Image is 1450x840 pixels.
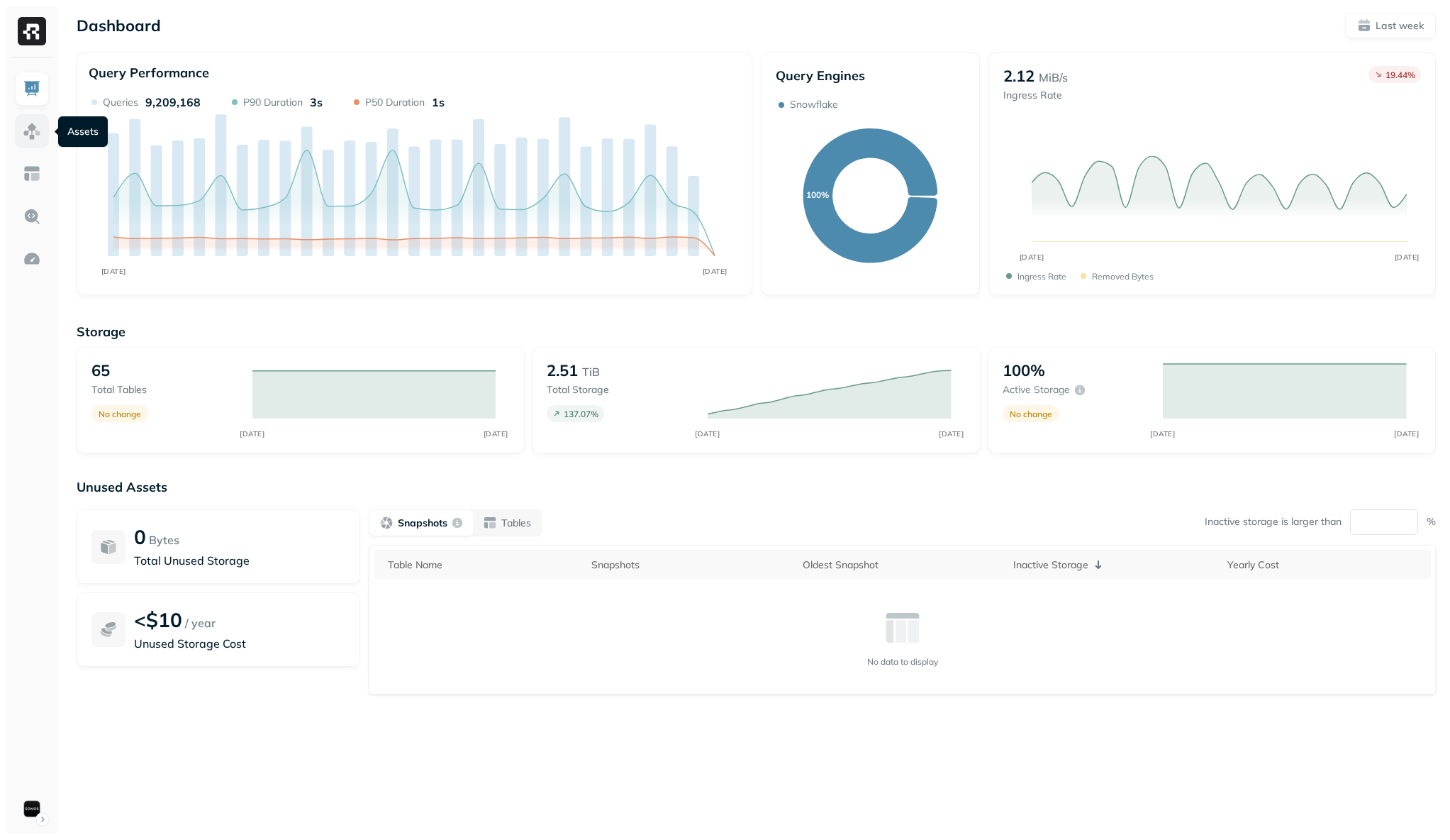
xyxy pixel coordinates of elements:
[1345,13,1436,38] button: Last week
[1013,558,1088,572] p: Inactive Storage
[1205,515,1342,529] p: Inactive storage is larger than
[1020,253,1044,262] tspan: [DATE]
[547,360,578,380] p: 2.51
[134,524,146,549] p: 0
[1003,383,1070,397] p: Active storage
[547,383,693,397] p: Total storage
[1039,69,1068,86] p: MiB/s
[582,363,600,380] p: TiB
[1376,19,1424,33] p: Last week
[134,552,345,569] p: Total Unused Storage
[91,360,110,380] p: 65
[58,116,108,147] div: Assets
[77,324,1436,340] p: Storage
[484,429,508,438] tspan: [DATE]
[101,267,126,275] tspan: [DATE]
[1017,271,1066,282] p: Ingress Rate
[501,516,531,530] p: Tables
[803,558,999,572] div: Oldest Snapshot
[240,429,264,438] tspan: [DATE]
[695,429,720,438] tspan: [DATE]
[243,96,303,109] p: P90 Duration
[23,165,41,183] img: Asset Explorer
[23,207,41,226] img: Query Explorer
[1227,558,1424,572] div: Yearly Cost
[1010,409,1052,419] p: No change
[18,17,46,45] img: Ryft
[103,96,138,109] p: Queries
[91,383,238,397] p: Total tables
[1427,515,1436,529] p: %
[365,96,425,109] p: P50 Duration
[1003,360,1045,380] p: 100%
[1003,89,1068,102] p: Ingress Rate
[398,516,447,530] p: Snapshots
[1151,429,1176,438] tspan: [DATE]
[22,799,42,819] img: Sonos
[310,95,323,109] p: 3s
[23,250,41,268] img: Optimization
[77,479,1436,495] p: Unused Assets
[23,79,41,98] img: Dashboard
[134,635,345,652] p: Unused Storage Cost
[776,67,966,84] p: Query Engines
[1385,70,1415,80] p: 19.44 %
[1092,271,1154,282] p: Removed bytes
[1003,66,1034,86] p: 2.12
[23,122,41,140] img: Assets
[99,409,141,419] p: No change
[867,656,938,667] p: No data to display
[185,614,216,631] p: / year
[134,607,182,632] p: <$10
[790,98,838,111] p: Snowflake
[564,409,598,419] p: 137.07 %
[591,558,788,572] div: Snapshots
[1394,429,1419,438] tspan: [DATE]
[149,531,179,548] p: Bytes
[77,16,161,35] p: Dashboard
[806,189,829,200] text: 100%
[89,65,209,81] p: Query Performance
[939,429,964,438] tspan: [DATE]
[1395,253,1420,262] tspan: [DATE]
[432,95,445,109] p: 1s
[145,95,201,109] p: 9,209,168
[703,267,727,275] tspan: [DATE]
[388,558,577,572] div: Table Name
